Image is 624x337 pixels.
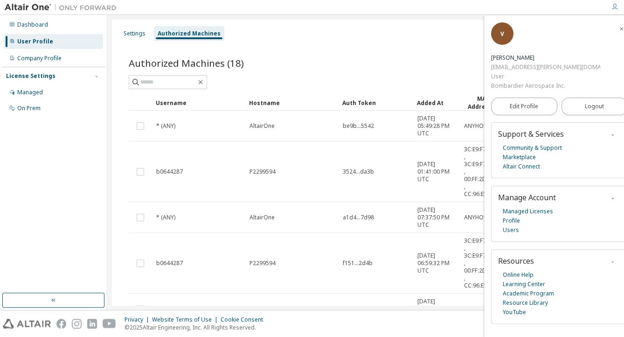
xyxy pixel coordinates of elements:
[503,207,553,216] a: Managed Licenses
[417,95,456,110] div: Added At
[417,206,456,229] span: [DATE] 07:37:50 PM UTC
[510,103,538,110] span: Edit Profile
[124,30,146,37] div: Settings
[156,95,242,110] div: Username
[503,143,562,153] a: Community & Support
[87,319,97,329] img: linkedin.svg
[498,256,534,266] span: Resources
[156,260,183,267] span: b0644287
[491,98,557,115] a: Edit Profile
[503,216,520,225] a: Profile
[503,270,534,280] a: Online Help
[343,214,374,221] span: a1d4...7d98
[343,168,374,176] span: 3524...da3b
[464,214,491,221] span: ANYHOST
[156,214,175,221] span: * (ANY)
[343,122,374,130] span: be9b...5542
[56,319,66,329] img: facebook.svg
[417,161,456,183] span: [DATE] 01:41:00 PM UTC
[500,30,504,38] span: V
[503,162,540,171] a: Altair Connect
[417,298,456,320] span: [DATE] 03:43:44 PM UTC
[3,319,51,329] img: altair_logo.svg
[503,289,554,298] a: Academic Program
[491,63,600,72] div: [EMAIL_ADDRESS][PERSON_NAME][DOMAIN_NAME]
[464,95,503,111] div: MAC Addresses
[464,122,491,130] span: ANYHOST
[503,280,545,289] a: Learning Center
[125,323,269,331] p: © 2025 Altair Engineering, Inc. All Rights Reserved.
[585,102,604,111] span: Logout
[498,129,564,139] span: Support & Services
[503,225,519,235] a: Users
[103,319,116,329] img: youtube.svg
[156,168,183,176] span: b0644287
[417,252,456,274] span: [DATE] 06:59:32 PM UTC
[250,260,276,267] span: P2299594
[503,153,536,162] a: Marketplace
[250,168,276,176] span: P2299594
[5,3,121,12] img: Altair One
[491,53,600,63] div: Vivek Kewalramani
[491,72,600,81] div: User
[221,316,269,323] div: Cookie Consent
[342,95,409,110] div: Auth Token
[17,55,62,62] div: Company Profile
[464,237,511,289] span: 3C:E9:F7:B5:ED:42 , 3C:E9:F7:B5:ED:3E , 00:FF:2D:3E:F2:9F , CC:96:E5:7B:15:1E
[17,105,41,112] div: On Prem
[464,146,511,198] span: 3C:E9:F7:B5:ED:42 , 3C:E9:F7:B5:ED:3E , 00:FF:2D:3E:F2:9F , CC:96:E5:7B:15:1E
[17,21,48,28] div: Dashboard
[503,308,526,317] a: YouTube
[249,95,335,110] div: Hostname
[72,319,82,329] img: instagram.svg
[125,316,152,323] div: Privacy
[156,122,175,130] span: * (ANY)
[503,298,548,308] a: Resource Library
[158,30,221,37] div: Authorized Machines
[491,81,600,91] div: Bombardier Aerospace Inc.
[152,316,221,323] div: Website Terms of Use
[498,192,556,203] span: Manage Account
[17,38,53,45] div: User Profile
[250,122,275,130] span: AltairOne
[250,214,275,221] span: AltairOne
[17,89,43,96] div: Managed
[417,115,456,137] span: [DATE] 05:49:28 PM UTC
[6,72,55,80] div: License Settings
[343,260,373,267] span: f151...2d4b
[129,56,244,70] span: Authorized Machines (18)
